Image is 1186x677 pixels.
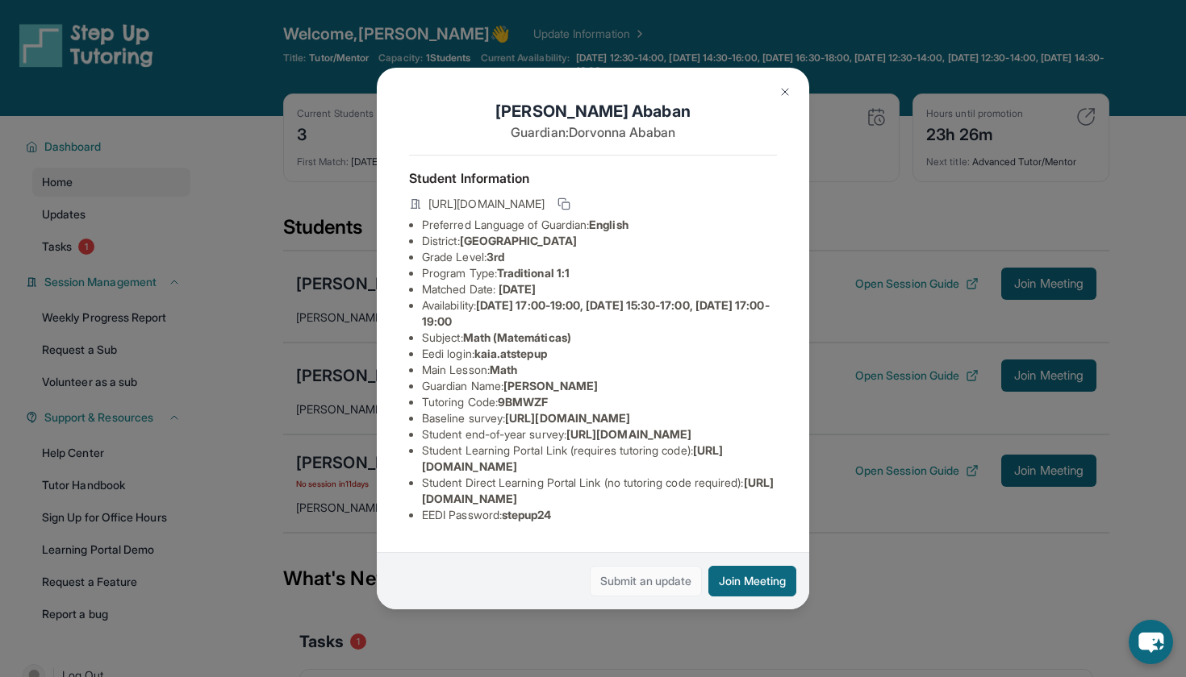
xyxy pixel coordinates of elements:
[503,379,598,392] span: [PERSON_NAME]
[422,410,777,426] li: Baseline survey :
[566,427,691,441] span: [URL][DOMAIN_NAME]
[554,194,574,214] button: Copy link
[422,475,777,507] li: Student Direct Learning Portal Link (no tutoring code required) :
[422,442,777,475] li: Student Learning Portal Link (requires tutoring code) :
[422,298,770,328] span: [DATE] 17:00-19:00, [DATE] 15:30-17:00, [DATE] 17:00-19:00
[590,566,702,596] a: Submit an update
[422,507,777,523] li: EEDI Password :
[487,250,504,264] span: 3rd
[708,566,796,596] button: Join Meeting
[463,330,571,344] span: Math (Matemáticas)
[422,297,777,330] li: Availability:
[589,218,628,231] span: English
[497,266,570,280] span: Traditional 1:1
[422,249,777,265] li: Grade Level:
[502,508,552,521] span: stepup24
[422,330,777,346] li: Subject :
[498,395,548,409] span: 9BMWZF
[474,347,547,360] span: kaia.atstepup
[499,282,536,296] span: [DATE]
[1129,620,1173,664] button: chat-button
[409,100,777,123] h1: [PERSON_NAME] Ababan
[409,123,777,142] p: Guardian: Dorvonna Ababan
[422,217,777,233] li: Preferred Language of Guardian:
[409,168,777,188] h4: Student Information
[422,265,777,281] li: Program Type:
[779,85,791,98] img: Close Icon
[490,363,517,376] span: Math
[422,346,777,362] li: Eedi login :
[422,426,777,442] li: Student end-of-year survey :
[422,378,777,394] li: Guardian Name :
[422,362,777,378] li: Main Lesson :
[505,411,630,425] span: [URL][DOMAIN_NAME]
[422,233,777,249] li: District:
[422,281,777,297] li: Matched Date:
[460,234,577,247] span: [GEOGRAPHIC_DATA]
[428,196,545,212] span: [URL][DOMAIN_NAME]
[422,394,777,410] li: Tutoring Code :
